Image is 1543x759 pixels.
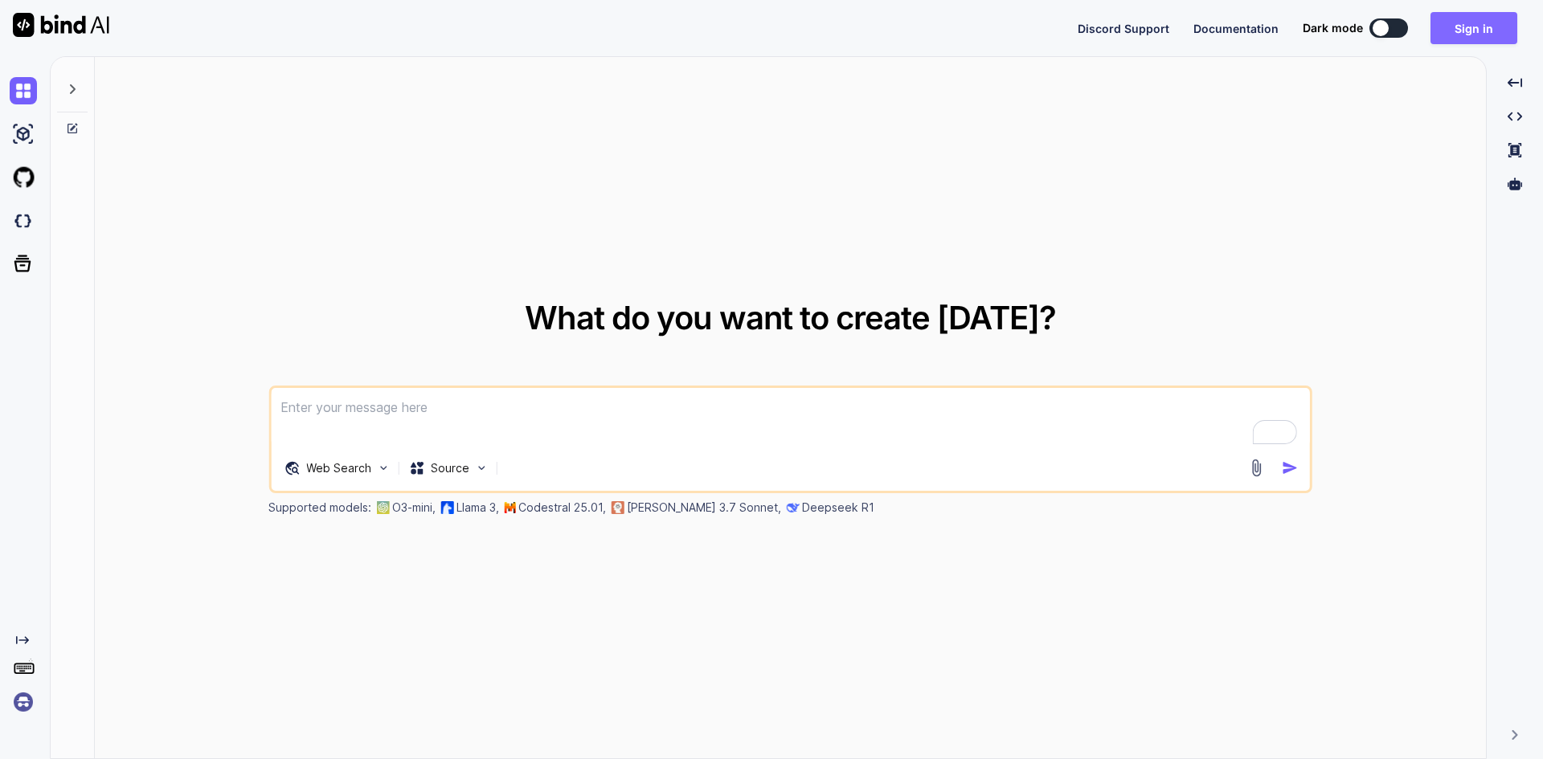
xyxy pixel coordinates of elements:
[10,207,37,235] img: darkCloudIdeIcon
[10,688,37,716] img: signin
[786,501,799,514] img: claude
[392,500,436,516] p: O3-mini,
[518,500,606,516] p: Codestral 25.01,
[525,298,1056,337] span: What do you want to create [DATE]?
[1247,459,1266,477] img: attachment
[802,500,874,516] p: Deepseek R1
[456,500,499,516] p: Llama 3,
[10,77,37,104] img: chat
[504,502,515,513] img: Mistral-AI
[13,13,109,37] img: Bind AI
[440,501,453,514] img: Llama2
[1078,20,1169,37] button: Discord Support
[376,461,390,475] img: Pick Tools
[10,164,37,191] img: githubLight
[306,460,371,476] p: Web Search
[1193,20,1279,37] button: Documentation
[611,501,624,514] img: claude
[1078,22,1169,35] span: Discord Support
[10,120,37,148] img: ai-studio
[474,461,488,475] img: Pick Models
[376,501,389,514] img: GPT-4
[1430,12,1517,44] button: Sign in
[268,500,371,516] p: Supported models:
[1303,20,1363,36] span: Dark mode
[271,388,1310,447] textarea: To enrich screen reader interactions, please activate Accessibility in Grammarly extension settings
[431,460,469,476] p: Source
[1193,22,1279,35] span: Documentation
[627,500,781,516] p: [PERSON_NAME] 3.7 Sonnet,
[1282,459,1299,476] img: icon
